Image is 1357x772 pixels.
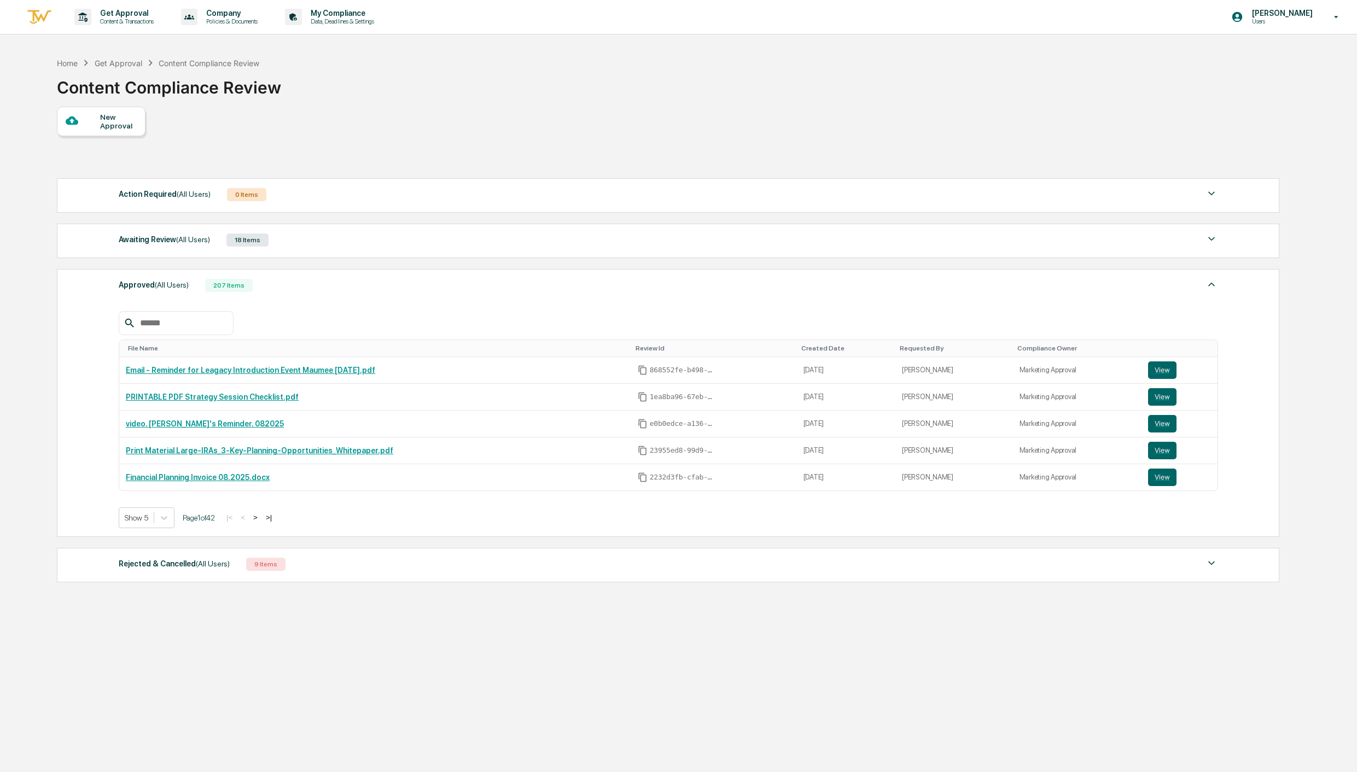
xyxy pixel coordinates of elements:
[196,559,230,568] span: (All Users)
[26,8,53,26] img: logo
[1322,736,1352,765] iframe: Open customer support
[1013,464,1141,490] td: Marketing Approval
[638,446,648,455] span: Copy Id
[223,513,236,522] button: |<
[895,357,1013,384] td: [PERSON_NAME]
[895,411,1013,437] td: [PERSON_NAME]
[1148,361,1177,379] button: View
[302,17,380,25] p: Data, Deadlines & Settings
[91,9,159,17] p: Get Approval
[246,558,286,571] div: 9 Items
[1148,442,1177,459] button: View
[95,59,142,68] div: Get Approval
[1148,415,1177,432] button: View
[126,473,270,482] a: Financial Planning Invoice 08.2025.docx
[119,187,211,201] div: Action Required
[159,59,259,68] div: Content Compliance Review
[900,344,1009,352] div: Toggle SortBy
[1150,344,1213,352] div: Toggle SortBy
[1148,469,1211,486] a: View
[1013,437,1141,464] td: Marketing Approval
[638,419,648,429] span: Copy Id
[1148,469,1177,486] button: View
[650,473,715,482] span: 2232d3fb-cfab-4a21-8e3c-eb87ac2a13c8
[650,419,715,428] span: e0b0edce-a136-41dd-b362-cb37a5642865
[1148,415,1211,432] a: View
[1017,344,1137,352] div: Toggle SortBy
[797,411,896,437] td: [DATE]
[119,557,230,571] div: Rejected & Cancelled
[638,392,648,402] span: Copy Id
[1013,357,1141,384] td: Marketing Approval
[126,366,375,375] a: Email - Reminder for Leagacy Introduction Event Maumee [DATE].pdf
[895,464,1013,490] td: [PERSON_NAME]
[100,113,137,130] div: New Approval
[176,235,210,244] span: (All Users)
[226,233,269,247] div: 18 Items
[205,279,253,292] div: 207 Items
[155,280,189,289] span: (All Users)
[636,344,793,352] div: Toggle SortBy
[797,437,896,464] td: [DATE]
[250,513,261,522] button: >
[1243,17,1318,25] p: Users
[650,366,715,375] span: 868552fe-b498-4e77-ba30-a779ae1da211
[1205,187,1218,200] img: caret
[1148,361,1211,379] a: View
[183,513,215,522] span: Page 1 of 42
[1148,442,1211,459] a: View
[197,9,263,17] p: Company
[126,446,393,455] a: Print Material Large-IRAs_3-Key-Planning-Opportunities_Whitepaper.pdf
[1243,9,1318,17] p: [PERSON_NAME]
[638,472,648,482] span: Copy Id
[57,69,281,97] div: Content Compliance Review
[895,437,1013,464] td: [PERSON_NAME]
[1205,278,1218,291] img: caret
[650,446,715,455] span: 23955ed8-99d9-40a1-a1d9-9aeeae69273c
[1148,388,1177,406] button: View
[638,365,648,375] span: Copy Id
[128,344,627,352] div: Toggle SortBy
[797,357,896,384] td: [DATE]
[650,393,715,401] span: 1ea8ba96-67eb-42fb-a5a8-cb31e954c6b4
[1013,384,1141,411] td: Marketing Approval
[801,344,892,352] div: Toggle SortBy
[91,17,159,25] p: Content & Transactions
[57,59,78,68] div: Home
[177,190,211,198] span: (All Users)
[237,513,248,522] button: <
[895,384,1013,411] td: [PERSON_NAME]
[1148,388,1211,406] a: View
[227,188,266,201] div: 0 Items
[119,278,189,292] div: Approved
[1205,557,1218,570] img: caret
[797,464,896,490] td: [DATE]
[126,419,284,428] a: video. [PERSON_NAME]'s Reminder. 082025
[119,232,210,247] div: Awaiting Review
[197,17,263,25] p: Policies & Documents
[126,393,299,401] a: PRINTABLE PDF Strategy Session Checklist.pdf
[797,384,896,411] td: [DATE]
[263,513,275,522] button: >|
[1013,411,1141,437] td: Marketing Approval
[302,9,380,17] p: My Compliance
[1205,232,1218,245] img: caret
